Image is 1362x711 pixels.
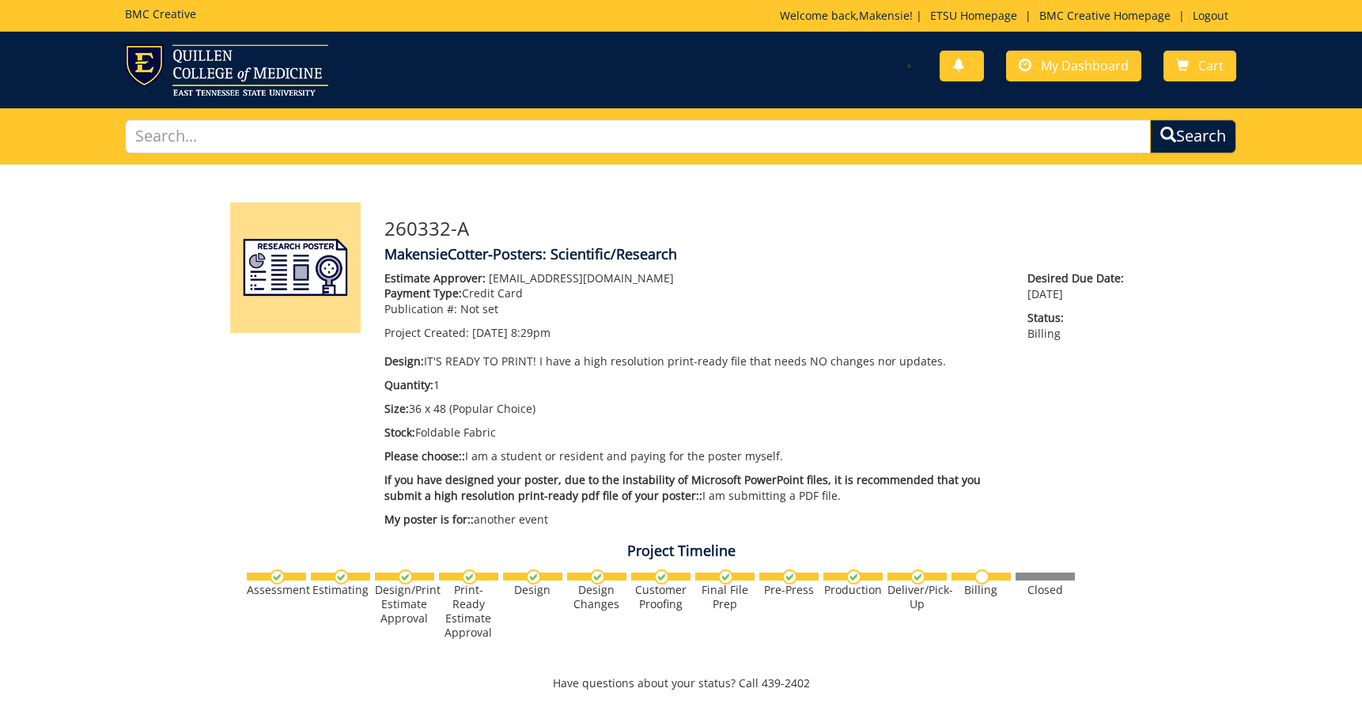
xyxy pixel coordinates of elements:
[952,583,1011,597] div: Billing
[384,425,415,440] span: Stock:
[384,401,1004,417] p: 36 x 48 (Popular Choice)
[472,325,550,340] span: [DATE] 8:29pm
[125,8,196,20] h5: BMC Creative
[439,583,498,640] div: Print-Ready Estimate Approval
[384,425,1004,441] p: Foldable Fabric
[780,8,1236,24] p: Welcome back, ! | | |
[1016,583,1075,597] div: Closed
[526,569,541,584] img: checkmark
[384,377,433,392] span: Quantity:
[462,569,477,584] img: checkmark
[230,202,361,333] img: Product featured image
[125,44,328,96] img: ETSU logo
[384,354,424,369] span: Design:
[1027,310,1132,342] p: Billing
[759,583,819,597] div: Pre-Press
[384,301,457,316] span: Publication #:
[384,325,469,340] span: Project Created:
[1163,51,1236,81] a: Cart
[974,569,989,584] img: no
[1027,270,1132,302] p: [DATE]
[1031,8,1179,23] a: BMC Creative Homepage
[910,569,925,584] img: checkmark
[384,286,1004,301] p: Credit Card
[782,569,797,584] img: checkmark
[384,472,1004,504] p: I am submitting a PDF file.
[1027,310,1132,326] span: Status:
[384,270,486,286] span: Estimate Approver:
[695,583,755,611] div: Final File Prep
[247,583,306,597] div: Assessment
[1185,8,1236,23] a: Logout
[922,8,1025,23] a: ETSU Homepage
[1041,57,1129,74] span: My Dashboard
[887,583,947,611] div: Deliver/Pick-Up
[1150,119,1236,153] button: Search
[384,448,465,463] span: Please choose::
[218,675,1144,691] p: Have questions about your status? Call 439-2402
[718,569,733,584] img: checkmark
[125,119,1151,153] input: Search...
[375,583,434,626] div: Design/Print Estimate Approval
[270,569,285,584] img: checkmark
[384,512,1004,528] p: another event
[218,543,1144,559] h4: Project Timeline
[823,583,883,597] div: Production
[384,448,1004,464] p: I am a student or resident and paying for the poster myself.
[311,583,370,597] div: Estimating
[460,301,498,316] span: Not set
[503,583,562,597] div: Design
[384,247,1132,263] h4: MakensieCotter-Posters: Scientific/Research
[631,583,690,611] div: Customer Proofing
[384,270,1004,286] p: [EMAIL_ADDRESS][DOMAIN_NAME]
[384,354,1004,369] p: IT'S READY TO PRINT! I have a high resolution print-ready file that needs NO changes nor updates.
[398,569,413,584] img: checkmark
[1006,51,1141,81] a: My Dashboard
[846,569,861,584] img: checkmark
[384,401,409,416] span: Size:
[859,8,910,23] a: Makensie
[384,472,981,503] span: If you have designed your poster, due to the instability of Microsoft PowerPoint files, it is rec...
[384,218,1132,239] h3: 260332-A
[334,569,349,584] img: checkmark
[1198,57,1224,74] span: Cart
[384,286,462,301] span: Payment Type:
[384,512,474,527] span: My poster is for::
[590,569,605,584] img: checkmark
[567,583,626,611] div: Design Changes
[1027,270,1132,286] span: Desired Due Date:
[654,569,669,584] img: checkmark
[384,377,1004,393] p: 1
